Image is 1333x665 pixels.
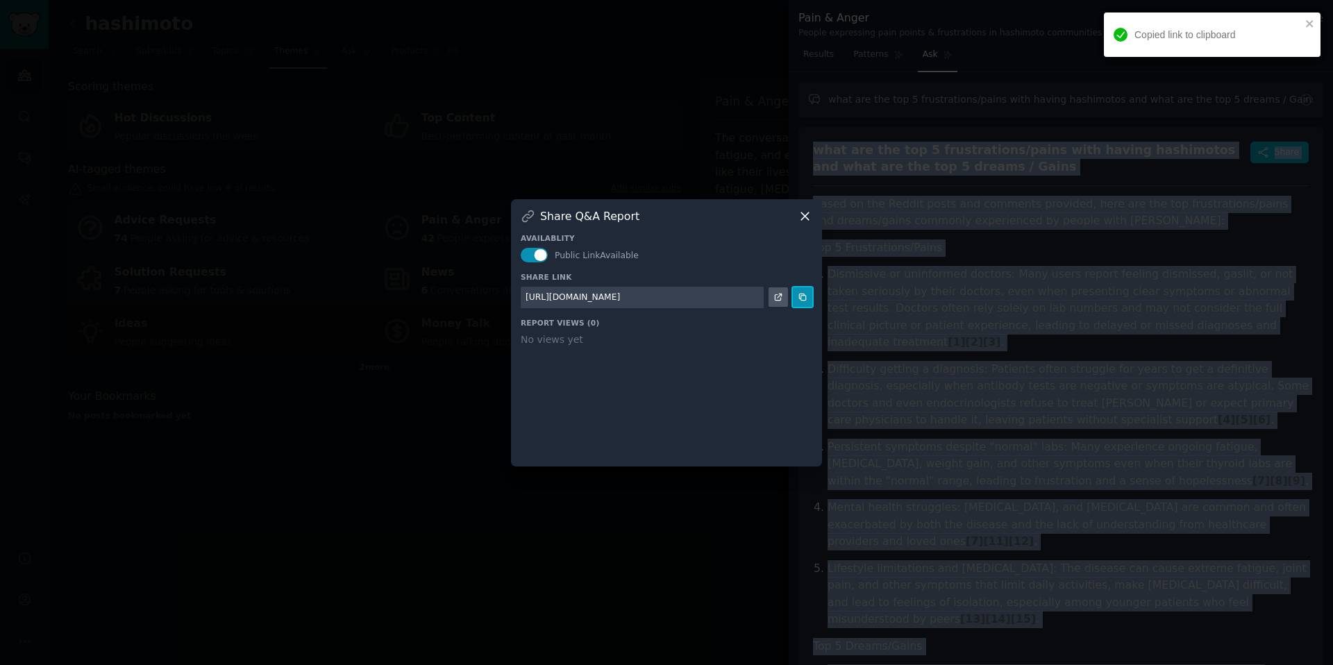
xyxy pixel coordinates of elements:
h3: Availablity [521,233,812,243]
h3: Share Q&A Report [540,209,639,224]
div: No views yet [521,332,812,347]
h3: Share Link [521,272,812,282]
div: [URL][DOMAIN_NAME] [526,292,620,304]
span: Public Link Available [555,251,639,260]
h3: Report Views ( 0 ) [521,318,812,328]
